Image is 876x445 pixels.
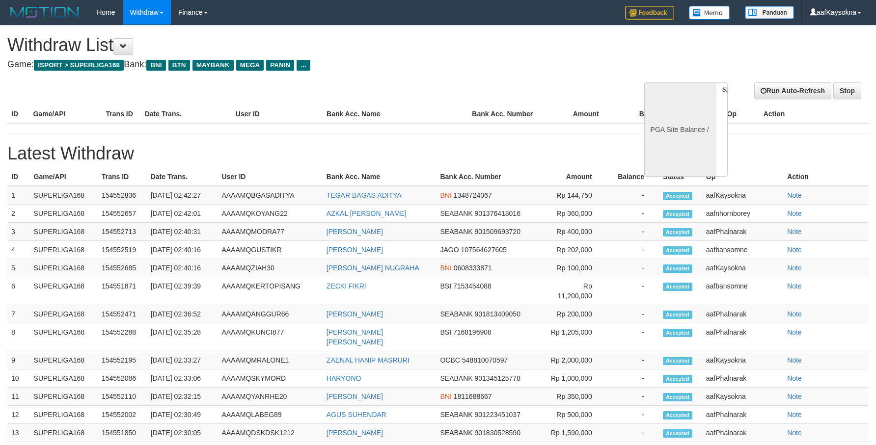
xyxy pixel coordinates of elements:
td: AAAAMQMODRA77 [218,223,322,241]
span: Accepted [663,283,692,291]
span: 548810070597 [462,356,508,364]
span: Accepted [663,357,692,365]
span: BNI [146,60,165,71]
th: Action [760,105,869,123]
th: Date Trans. [141,105,232,123]
a: Note [787,393,802,400]
a: [PERSON_NAME] [PERSON_NAME] [327,328,383,346]
th: Balance [607,168,659,186]
th: Op [702,168,783,186]
th: ID [7,168,30,186]
td: 3 [7,223,30,241]
td: AAAAMQLABEG89 [218,406,322,424]
td: Rp 400,000 [546,223,607,241]
span: Accepted [663,411,692,419]
a: [PERSON_NAME] [327,393,383,400]
td: 11 [7,388,30,406]
td: - [607,241,659,259]
span: 901223451037 [475,411,520,419]
span: PANIN [266,60,294,71]
td: AAAAMQKOYANG22 [218,205,322,223]
span: Accepted [663,311,692,319]
td: SUPERLIGA168 [30,186,98,205]
span: 901830528590 [475,429,520,437]
td: [DATE] 02:40:16 [147,259,218,277]
span: 107564627605 [461,246,506,254]
td: AAAAMQZIAH30 [218,259,322,277]
span: SEABANK [440,310,472,318]
td: AAAAMQDSKDSK1212 [218,424,322,442]
span: ... [297,60,310,71]
td: SUPERLIGA168 [30,277,98,305]
td: aafKaysokna [702,388,783,406]
td: AAAAMQKUNCI877 [218,323,322,351]
td: SUPERLIGA168 [30,388,98,406]
a: AZKAL [PERSON_NAME] [327,209,407,217]
td: - [607,277,659,305]
td: 154552110 [98,388,147,406]
td: aafPhalnarak [702,305,783,323]
span: BNI [440,393,451,400]
td: SUPERLIGA168 [30,323,98,351]
span: SEABANK [440,228,472,236]
th: Amount [541,105,613,123]
span: OCBC [440,356,460,364]
td: [DATE] 02:32:15 [147,388,218,406]
a: Note [787,374,802,382]
td: 7 [7,305,30,323]
span: SEABANK [440,411,472,419]
span: Accepted [663,329,692,337]
th: Op [723,105,760,123]
a: [PERSON_NAME] [327,310,383,318]
span: SEABANK [440,209,472,217]
span: Accepted [663,393,692,401]
td: aafPhalnarak [702,424,783,442]
td: SUPERLIGA168 [30,351,98,369]
span: Accepted [663,210,692,218]
td: 154552086 [98,369,147,388]
td: [DATE] 02:33:06 [147,369,218,388]
a: Note [787,429,802,437]
td: - [607,351,659,369]
td: AAAAMQYANRHE20 [218,388,322,406]
a: [PERSON_NAME] [327,228,383,236]
a: Note [787,264,802,272]
td: AAAAMQGUSTIKR [218,241,322,259]
span: 7153454088 [453,282,492,290]
td: [DATE] 02:36:52 [147,305,218,323]
th: Bank Acc. Number [436,168,545,186]
td: aafKaysokna [702,351,783,369]
td: [DATE] 02:35:28 [147,323,218,351]
a: Stop [833,82,861,99]
td: - [607,323,659,351]
span: Accepted [663,264,692,273]
td: Rp 2,000,000 [546,351,607,369]
span: BSI [440,328,451,336]
td: 1 [7,186,30,205]
img: MOTION_logo.png [7,5,82,20]
span: Accepted [663,246,692,255]
a: Note [787,282,802,290]
td: AAAAMQANGGUR66 [218,305,322,323]
th: Trans ID [98,168,147,186]
td: Rp 1,205,000 [546,323,607,351]
span: BNI [440,264,451,272]
a: AGUS SUHENDAR [327,411,386,419]
span: Accepted [663,228,692,236]
th: User ID [218,168,322,186]
a: Note [787,310,802,318]
span: 0608333871 [454,264,492,272]
td: - [607,186,659,205]
th: Game/API [30,168,98,186]
a: Note [787,246,802,254]
td: Rp 100,000 [546,259,607,277]
td: Rp 360,000 [546,205,607,223]
td: aafKaysokna [702,186,783,205]
a: ZAENAL HANIP MASRURI [327,356,410,364]
td: SUPERLIGA168 [30,406,98,424]
td: SUPERLIGA168 [30,305,98,323]
td: aafPhalnarak [702,369,783,388]
td: [DATE] 02:30:05 [147,424,218,442]
th: Balance [614,105,681,123]
span: 1811688667 [454,393,492,400]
